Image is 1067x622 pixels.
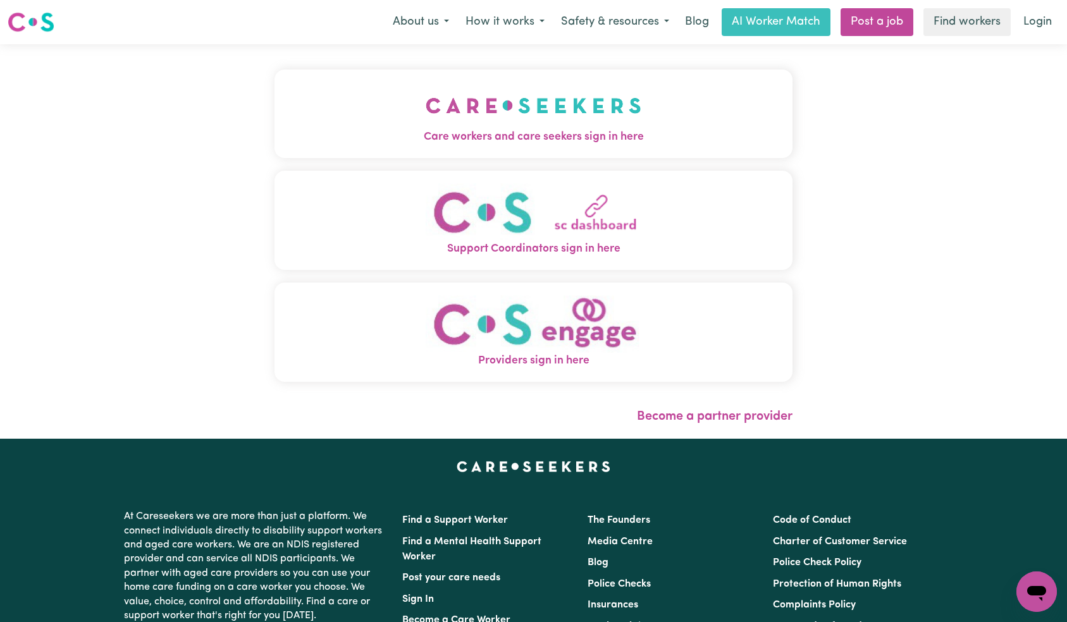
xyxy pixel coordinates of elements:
a: Find a Mental Health Support Worker [402,537,541,562]
button: Support Coordinators sign in here [274,171,793,270]
iframe: Button to launch messaging window [1016,571,1057,612]
a: Find workers [923,8,1011,36]
a: Blog [588,558,608,568]
button: About us [385,9,457,35]
a: Post a job [841,8,913,36]
button: Safety & resources [553,9,677,35]
a: Sign In [402,594,434,604]
a: Code of Conduct [773,515,851,525]
a: Protection of Human Rights [773,579,901,589]
img: Careseekers logo [8,11,54,34]
span: Providers sign in here [274,353,793,369]
a: AI Worker Match [722,8,830,36]
a: Complaints Policy [773,600,856,610]
button: How it works [457,9,553,35]
a: Careseekers home page [457,461,610,472]
a: Blog [677,8,717,36]
button: Providers sign in here [274,283,793,382]
a: Charter of Customer Service [773,537,907,547]
a: Post your care needs [402,573,500,583]
span: Care workers and care seekers sign in here [274,129,793,145]
a: Police Checks [588,579,651,589]
a: Police Check Policy [773,558,861,568]
a: Become a partner provider [637,410,793,423]
button: Care workers and care seekers sign in here [274,70,793,158]
span: Support Coordinators sign in here [274,241,793,257]
a: Media Centre [588,537,653,547]
a: Login [1016,8,1059,36]
a: Careseekers logo [8,8,54,37]
a: The Founders [588,515,650,525]
a: Insurances [588,600,638,610]
a: Find a Support Worker [402,515,508,525]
